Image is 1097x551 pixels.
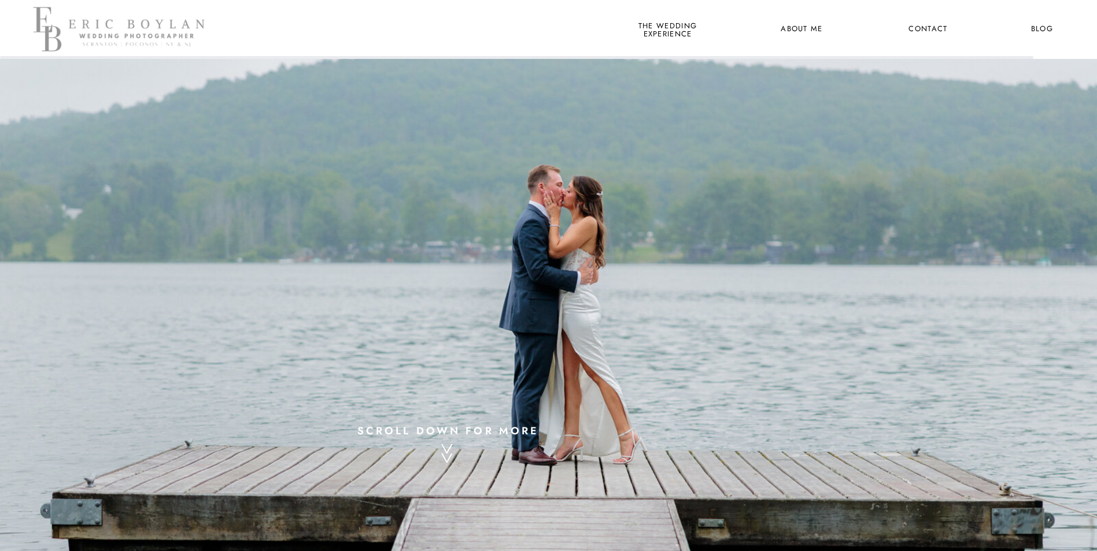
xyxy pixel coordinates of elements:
[907,22,950,37] a: Contact
[774,22,830,37] a: About Me
[1021,22,1063,37] a: Blog
[348,421,549,437] a: scroll down for more
[636,22,699,37] a: the wedding experience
